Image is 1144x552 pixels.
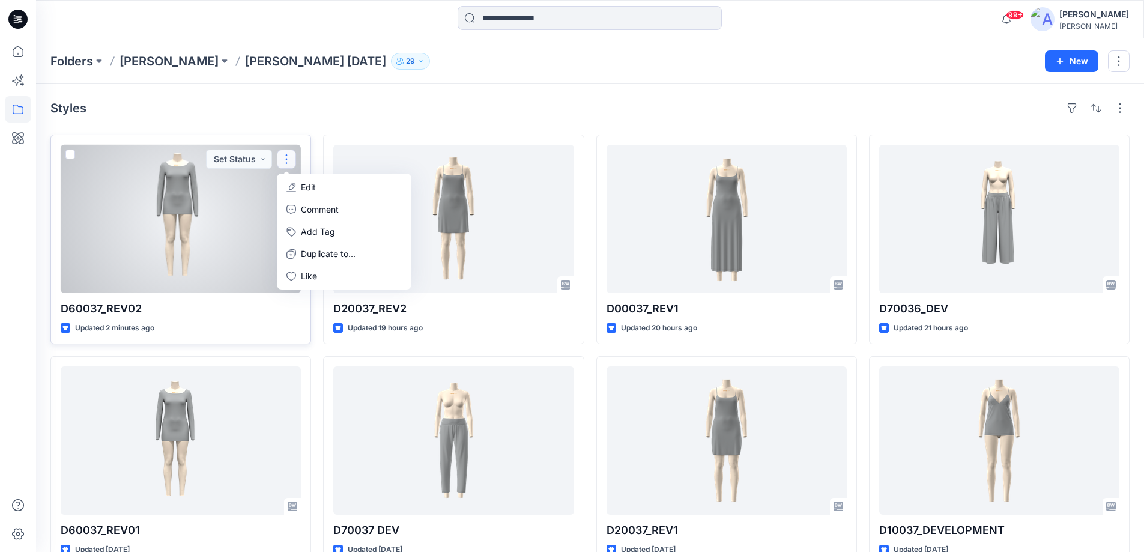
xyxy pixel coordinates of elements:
a: D10037_DEVELOPMENT [879,366,1119,515]
p: Edit [301,181,316,193]
div: [PERSON_NAME] [1059,7,1129,22]
p: D20037_REV1 [607,522,847,539]
a: D00037_REV1 [607,145,847,293]
p: Updated 19 hours ago [348,322,423,335]
p: D20037_REV2 [333,300,574,317]
p: Updated 20 hours ago [621,322,697,335]
p: Comment [301,203,339,216]
p: D60037_REV01 [61,522,301,539]
a: D70036_DEV [879,145,1119,293]
button: New [1045,50,1098,72]
div: [PERSON_NAME] [1059,22,1129,31]
h4: Styles [50,101,86,115]
p: [PERSON_NAME] [DATE] [245,53,386,70]
a: D70037 DEV [333,366,574,515]
p: D70037 DEV [333,522,574,539]
p: D10037_DEVELOPMENT [879,522,1119,539]
a: D20037_REV1 [607,366,847,515]
p: D70036_DEV [879,300,1119,317]
a: [PERSON_NAME] [120,53,219,70]
p: D00037_REV1 [607,300,847,317]
a: D20037_REV2 [333,145,574,293]
p: Duplicate to... [301,247,356,260]
p: 29 [406,55,415,68]
button: 29 [391,53,430,70]
a: D60037_REV01 [61,366,301,515]
button: Add Tag [279,220,409,243]
span: 99+ [1006,10,1024,20]
p: Updated 2 minutes ago [75,322,154,335]
p: Updated 21 hours ago [894,322,968,335]
p: Like [301,270,317,282]
img: avatar [1031,7,1055,31]
a: Folders [50,53,93,70]
a: Edit [279,176,409,198]
p: D60037_REV02 [61,300,301,317]
a: D60037_REV02 [61,145,301,293]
